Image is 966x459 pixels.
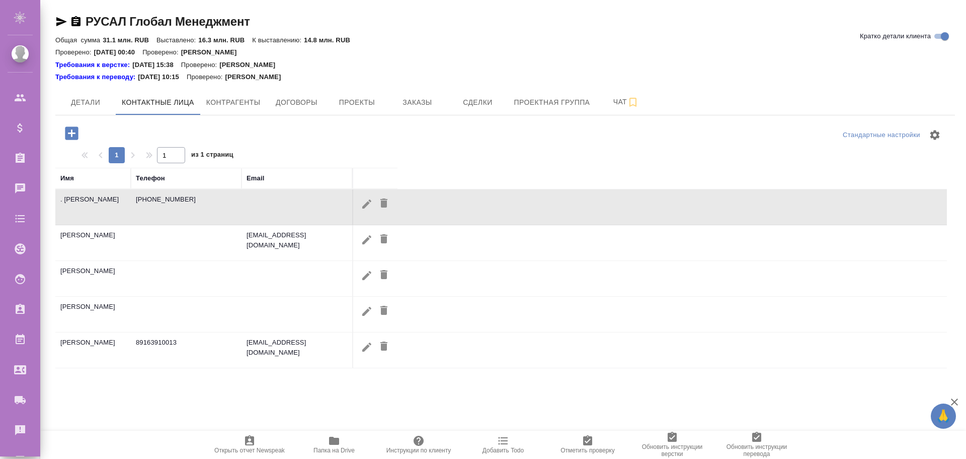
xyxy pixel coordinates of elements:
td: [EMAIL_ADDRESS][DOMAIN_NAME] [242,225,352,260]
td: [PERSON_NAME] [55,261,131,296]
p: 31.1 млн. RUB [103,36,156,44]
span: Детали [61,96,110,109]
button: Удалить [375,230,392,249]
span: Контактные лица [122,96,194,109]
p: [DATE] 10:15 [138,72,187,82]
button: Редактировать [358,230,375,249]
button: Удалить [375,338,392,356]
p: К выставлению: [252,36,304,44]
span: Сделки [453,96,502,109]
span: Заказы [393,96,441,109]
span: Отметить проверку [560,447,614,454]
p: Проверено: [181,60,220,70]
span: Кратко детали клиента [860,31,931,41]
p: [PERSON_NAME] [219,60,283,70]
button: Инструкции по клиенту [376,431,461,459]
p: Проверено: [142,48,181,56]
button: 🙏 [931,404,956,429]
span: Добавить Todo [482,447,524,454]
p: [DATE] 15:38 [132,60,181,70]
td: [PERSON_NAME] [55,225,131,260]
button: Редактировать [358,338,375,356]
div: Нажми, чтобы открыть папку с инструкцией [55,72,138,82]
p: Выставлено: [156,36,198,44]
span: Инструкции по клиенту [386,447,451,454]
p: 14.8 млн. RUB [304,36,358,44]
span: Договоры [272,96,320,109]
p: [DATE] 00:40 [94,48,143,56]
td: 89163910013 [131,333,242,368]
td: . [PERSON_NAME] [55,189,131,225]
p: 16.3 млн. RUB [198,36,252,44]
button: Удалить [375,194,392,213]
span: 🙏 [935,406,952,427]
span: Настроить таблицу [923,123,947,147]
button: Обновить инструкции верстки [630,431,714,459]
p: [PERSON_NAME] [181,48,245,56]
a: Требования к переводу: [55,72,138,82]
td: [PERSON_NAME] [55,333,131,368]
p: Проверено: [55,48,94,56]
a: Требования к верстке: [55,60,132,70]
span: из 1 страниц [191,149,233,163]
span: Открыть отчет Newspeak [214,447,285,454]
span: Обновить инструкции верстки [636,443,708,457]
p: [PERSON_NAME] [225,72,288,82]
td: [PERSON_NAME] [55,297,131,332]
span: Обновить инструкции перевода [720,443,793,457]
button: Отметить проверку [545,431,630,459]
button: Открыть отчет Newspeak [207,431,292,459]
button: Добавить контактное лицо [58,123,86,144]
p: Общая сумма [55,36,103,44]
span: Проектная группа [514,96,590,109]
p: Проверено: [187,72,225,82]
div: Нажми, чтобы открыть папку с инструкцией [55,60,132,70]
span: Чат [602,96,650,108]
span: Проекты [333,96,381,109]
button: Редактировать [358,302,375,320]
td: [PHONE_NUMBER] [131,189,242,225]
div: split button [840,127,923,143]
a: РУСАЛ Глобал Менеджмент [86,15,250,28]
button: Папка на Drive [292,431,376,459]
div: Телефон [136,173,165,183]
button: Обновить инструкции перевода [714,431,799,459]
svg: Подписаться [627,96,639,108]
button: Скопировать ссылку [70,16,82,28]
div: Имя [60,173,74,183]
span: Папка на Drive [313,447,355,454]
button: Скопировать ссылку для ЯМессенджера [55,16,67,28]
button: Удалить [375,266,392,285]
td: [EMAIL_ADDRESS][DOMAIN_NAME] [242,333,352,368]
span: Контрагенты [206,96,261,109]
button: Редактировать [358,266,375,285]
button: Удалить [375,302,392,320]
button: Редактировать [358,194,375,213]
div: Email [247,173,264,183]
button: Добавить Todo [461,431,545,459]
